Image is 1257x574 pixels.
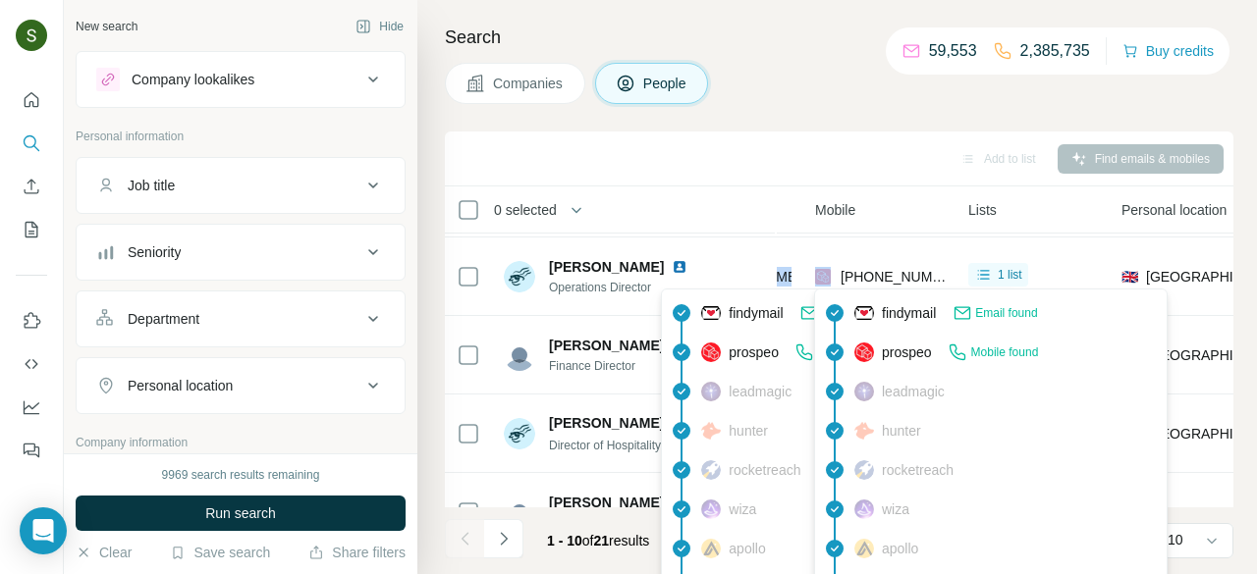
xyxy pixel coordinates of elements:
[701,342,721,362] img: provider prospeo logo
[643,74,688,93] span: People
[729,382,792,401] span: leadmagic
[854,342,874,362] img: provider prospeo logo
[445,24,1233,51] h4: Search
[493,74,565,93] span: Companies
[729,460,800,480] span: rocketreach
[882,460,954,480] span: rocketreach
[729,539,765,558] span: apollo
[77,162,405,209] button: Job title
[549,413,664,433] span: [PERSON_NAME]
[504,496,535,528] img: Avatar
[549,279,711,296] span: Operations Director
[701,499,721,519] img: provider wiza logo
[729,342,779,362] span: prospeo
[16,169,47,204] button: Enrich CSV
[77,229,405,276] button: Seniority
[547,533,582,548] span: 1 - 10
[77,362,405,409] button: Personal location
[701,422,721,440] img: provider hunter logo
[308,543,406,562] button: Share filters
[549,357,711,375] span: Finance Director
[547,533,649,548] span: results
[549,257,664,277] span: [PERSON_NAME]
[998,266,1022,284] span: 1 list
[128,242,181,262] div: Seniority
[549,439,661,452] span: Director of Hospitality
[504,418,535,449] img: Avatar
[1146,345,1251,365] span: [GEOGRAPHIC_DATA]
[815,200,855,220] span: Mobile
[701,382,721,401] img: provider leadmagic logo
[76,128,406,145] p: Personal information
[549,493,664,512] span: [PERSON_NAME]
[549,336,664,355] span: [PERSON_NAME]
[1146,502,1251,522] span: [GEOGRAPHIC_DATA]
[16,20,47,51] img: Avatar
[729,499,756,519] span: wiza
[77,295,405,342] button: Department
[132,70,254,89] div: Company lookalikes
[16,212,47,247] button: My lists
[77,56,405,103] button: Company lookalikes
[854,539,874,558] img: provider apollo logo
[854,382,874,401] img: provider leadmagic logo
[1146,267,1251,287] span: [GEOGRAPHIC_DATA]
[854,460,874,480] img: provider rocketreach logo
[1168,530,1183,549] p: 10
[882,342,932,362] span: prospeo
[582,533,594,548] span: of
[342,12,417,41] button: Hide
[672,259,687,275] img: LinkedIn logo
[205,503,276,523] span: Run search
[729,303,783,323] span: findymail
[882,499,909,519] span: wiza
[16,346,47,382] button: Use Surfe API
[815,267,831,287] img: provider prospeo logo
[76,496,406,531] button: Run search
[128,376,233,395] div: Personal location
[701,539,721,558] img: provider apollo logo
[128,309,199,329] div: Department
[1122,37,1214,65] button: Buy credits
[729,421,768,441] span: hunter
[594,533,610,548] span: 21
[128,176,175,195] div: Job title
[854,422,874,440] img: provider hunter logo
[76,18,137,35] div: New search
[971,343,1039,361] span: Mobile found
[701,303,721,323] img: provider findymail logo
[504,339,535,371] img: Avatar
[162,466,320,484] div: 9969 search results remaining
[76,434,406,451] p: Company information
[484,519,523,558] button: Navigate to next page
[16,82,47,118] button: Quick start
[1020,39,1090,63] p: 2,385,735
[16,303,47,339] button: Use Surfe on LinkedIn
[494,200,557,220] span: 0 selected
[76,543,132,562] button: Clear
[1146,424,1251,444] span: [GEOGRAPHIC_DATA]
[170,543,270,562] button: Save search
[701,460,721,480] img: provider rocketreach logo
[968,200,997,220] span: Lists
[16,126,47,161] button: Search
[882,303,936,323] span: findymail
[504,261,535,292] img: Avatar
[16,433,47,468] button: Feedback
[854,303,874,323] img: provider findymail logo
[882,382,945,401] span: leadmagic
[854,499,874,519] img: provider wiza logo
[16,390,47,425] button: Dashboard
[841,269,964,285] span: [PHONE_NUMBER]
[929,39,977,63] p: 59,553
[882,421,921,441] span: hunter
[20,507,67,554] div: Open Intercom Messenger
[976,304,1038,322] span: Email found
[882,539,918,558] span: apollo
[1121,267,1138,287] span: 🇬🇧
[1121,200,1227,220] span: Personal location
